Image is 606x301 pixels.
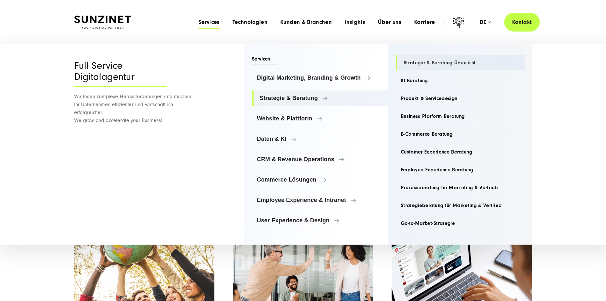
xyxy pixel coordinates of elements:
span: Website & Plattform [257,115,383,122]
a: Employee Experience & Intranet [252,192,388,208]
a: Strategie & Beratung Übersicht [396,55,525,70]
a: Employee Experience Beratung [396,162,525,177]
a: Strategieberatung für Marketing & Vertrieb [396,198,525,213]
a: Kunden & Branchen [280,19,332,25]
a: Business Platform Beratung [396,109,525,124]
a: Kontakt [504,13,540,32]
a: Website & Plattform [252,111,388,126]
a: Insights [345,19,365,25]
span: Employee Experience & Intranet [257,197,383,203]
a: Go-to-Market-Strategie [396,216,525,231]
div: Full Service Digitalagentur [74,60,167,87]
a: CRM & Revenue Operations [252,152,388,167]
a: Customer Experience Beratung [396,144,525,160]
a: Services [199,19,220,25]
a: Technologien [233,19,268,25]
span: Commerce Lösungen [257,176,383,183]
img: SUNZINET Full Service Digital Agentur [74,16,131,29]
a: Strategie & Beratung [252,90,388,106]
a: Commerce Lösungen [252,172,388,187]
a: Karriere [414,19,435,25]
span: Strategie & Beratung [260,95,383,101]
span: Wir lösen komplexe Herausforderungen und machen Ihr Unternehmen effizienter und wirtschaftlich er... [74,94,192,123]
a: Produkt & Servicedesign [396,91,525,106]
a: KI Beratung [396,73,525,88]
div: de [480,19,491,25]
a: Prozessberatung für Marketing & Vertrieb [396,180,525,195]
a: User Experience & Design [252,213,388,228]
a: Digital Marketing, Branding & Growth [252,70,388,85]
a: Über uns [378,19,401,25]
span: Services [252,55,278,65]
a: Daten & KI [252,131,388,147]
a: E-Commerce Beratung [396,126,525,142]
span: CRM & Revenue Operations [257,156,383,162]
span: User Experience & Design [257,217,383,224]
span: Digital Marketing, Branding & Growth [257,75,383,81]
span: Daten & KI [257,136,383,142]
